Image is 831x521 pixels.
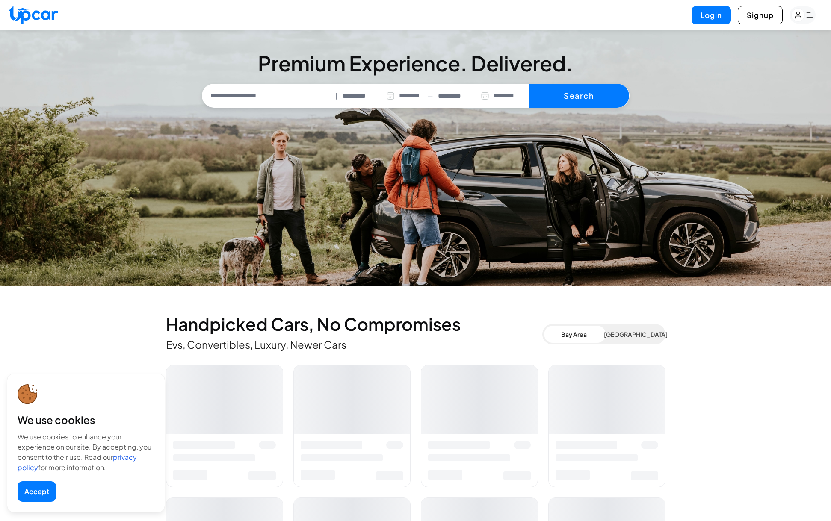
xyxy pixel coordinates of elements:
[604,326,664,343] button: [GEOGRAPHIC_DATA]
[18,432,154,473] div: We use cookies to enhance your experience on our site. By accepting, you consent to their use. Re...
[9,6,58,24] img: Upcar Logo
[166,317,542,331] h2: Handpicked Cars, No Compromises
[18,413,154,427] div: We use cookies
[544,326,604,343] button: Bay Area
[166,338,542,351] p: Evs, Convertibles, Luxury, Newer Cars
[335,91,337,101] span: |
[18,384,38,404] img: cookie-icon.svg
[427,91,433,101] span: —
[692,6,731,24] button: Login
[529,84,629,108] button: Search
[202,53,630,74] h3: Premium Experience. Delivered.
[18,481,56,502] button: Accept
[738,6,783,24] button: Signup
